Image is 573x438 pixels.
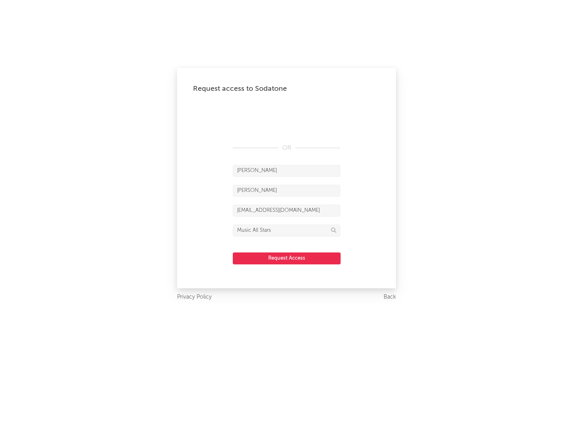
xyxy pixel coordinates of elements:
a: Privacy Policy [177,292,212,302]
input: Last Name [233,185,340,197]
input: Division [233,225,340,237]
input: Email [233,205,340,217]
div: OR [233,143,340,153]
button: Request Access [233,252,341,264]
input: First Name [233,165,340,177]
a: Back [384,292,396,302]
div: Request access to Sodatone [193,84,380,94]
